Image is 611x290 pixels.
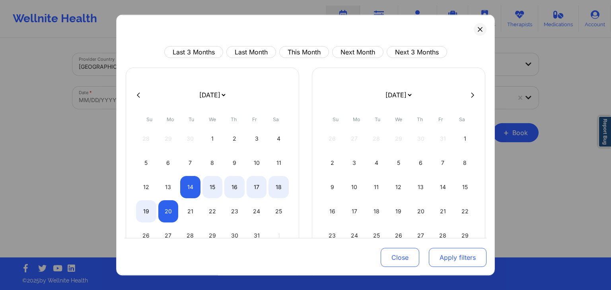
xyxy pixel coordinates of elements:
[455,176,475,198] div: Sat Nov 15 2025
[279,46,329,58] button: This Month
[136,224,156,247] div: Sun Oct 26 2025
[455,128,475,150] div: Sat Nov 01 2025
[224,224,245,247] div: Thu Oct 30 2025
[429,248,486,267] button: Apply filters
[375,116,380,122] abbr: Tuesday
[158,224,179,247] div: Mon Oct 27 2025
[136,152,156,174] div: Sun Oct 05 2025
[344,224,365,247] div: Mon Nov 24 2025
[202,128,223,150] div: Wed Oct 01 2025
[158,176,179,198] div: Mon Oct 13 2025
[247,176,267,198] div: Fri Oct 17 2025
[322,152,342,174] div: Sun Nov 02 2025
[438,116,443,122] abbr: Friday
[231,116,237,122] abbr: Thursday
[180,200,200,222] div: Tue Oct 21 2025
[224,176,245,198] div: Thu Oct 16 2025
[344,176,365,198] div: Mon Nov 10 2025
[224,152,245,174] div: Thu Oct 09 2025
[224,128,245,150] div: Thu Oct 02 2025
[164,46,223,58] button: Last 3 Months
[202,152,223,174] div: Wed Oct 08 2025
[224,200,245,222] div: Thu Oct 23 2025
[226,46,276,58] button: Last Month
[366,200,387,222] div: Tue Nov 18 2025
[247,200,267,222] div: Fri Oct 24 2025
[247,128,267,150] div: Fri Oct 03 2025
[209,116,216,122] abbr: Wednesday
[322,224,342,247] div: Sun Nov 23 2025
[332,46,383,58] button: Next Month
[202,200,223,222] div: Wed Oct 22 2025
[269,176,289,198] div: Sat Oct 18 2025
[459,116,465,122] abbr: Saturday
[411,176,431,198] div: Thu Nov 13 2025
[389,200,409,222] div: Wed Nov 19 2025
[269,128,289,150] div: Sat Oct 04 2025
[433,224,453,247] div: Fri Nov 28 2025
[344,200,365,222] div: Mon Nov 17 2025
[344,152,365,174] div: Mon Nov 03 2025
[333,116,339,122] abbr: Sunday
[180,152,200,174] div: Tue Oct 07 2025
[273,116,279,122] abbr: Saturday
[387,46,447,58] button: Next 3 Months
[417,116,423,122] abbr: Thursday
[269,152,289,174] div: Sat Oct 11 2025
[202,176,223,198] div: Wed Oct 15 2025
[180,176,200,198] div: Tue Oct 14 2025
[146,116,152,122] abbr: Sunday
[322,200,342,222] div: Sun Nov 16 2025
[136,200,156,222] div: Sun Oct 19 2025
[381,248,419,267] button: Close
[366,176,387,198] div: Tue Nov 11 2025
[455,224,475,247] div: Sat Nov 29 2025
[202,224,223,247] div: Wed Oct 29 2025
[366,152,387,174] div: Tue Nov 04 2025
[158,200,179,222] div: Mon Oct 20 2025
[136,176,156,198] div: Sun Oct 12 2025
[158,152,179,174] div: Mon Oct 06 2025
[180,224,200,247] div: Tue Oct 28 2025
[353,116,360,122] abbr: Monday
[433,176,453,198] div: Fri Nov 14 2025
[433,200,453,222] div: Fri Nov 21 2025
[455,152,475,174] div: Sat Nov 08 2025
[247,152,267,174] div: Fri Oct 10 2025
[411,152,431,174] div: Thu Nov 06 2025
[366,224,387,247] div: Tue Nov 25 2025
[247,224,267,247] div: Fri Oct 31 2025
[389,152,409,174] div: Wed Nov 05 2025
[167,116,174,122] abbr: Monday
[455,200,475,222] div: Sat Nov 22 2025
[252,116,257,122] abbr: Friday
[189,116,194,122] abbr: Tuesday
[433,152,453,174] div: Fri Nov 07 2025
[389,176,409,198] div: Wed Nov 12 2025
[389,224,409,247] div: Wed Nov 26 2025
[269,200,289,222] div: Sat Oct 25 2025
[322,176,342,198] div: Sun Nov 09 2025
[411,224,431,247] div: Thu Nov 27 2025
[395,116,402,122] abbr: Wednesday
[411,200,431,222] div: Thu Nov 20 2025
